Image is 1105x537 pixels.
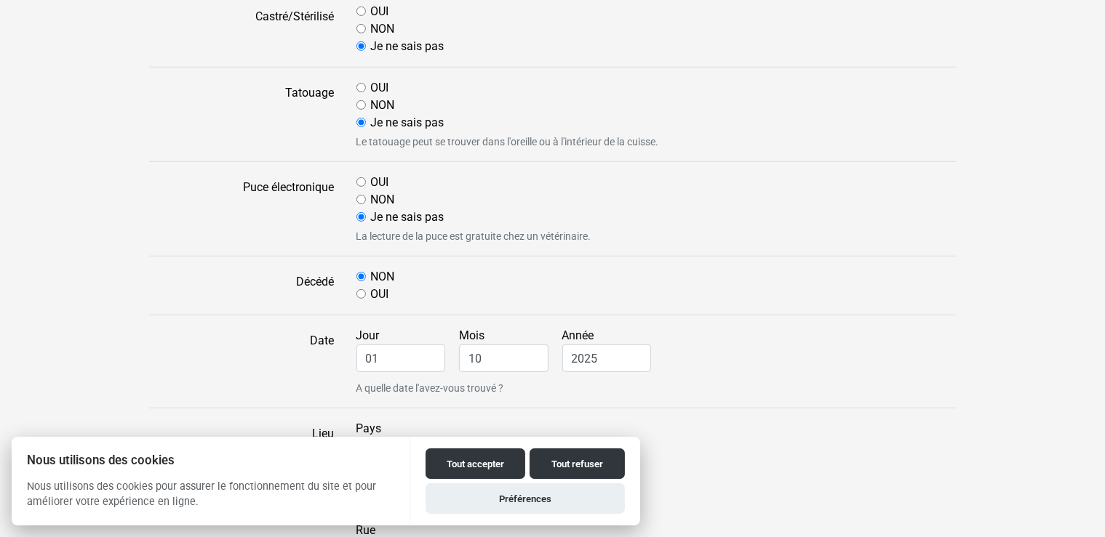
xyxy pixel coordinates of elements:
[356,420,500,465] label: Pays
[356,381,957,396] small: A quelle date l'avez-vous trouvé ?
[356,41,366,51] input: Je ne sais pas
[356,7,366,16] input: OUI
[12,453,410,467] h2: Nous utilisons des cookies
[356,24,366,33] input: NON
[426,448,525,479] button: Tout accepter
[562,327,663,372] label: Année
[138,268,346,303] label: Décédé
[562,344,652,372] input: Année
[138,174,346,244] label: Puce électronique
[371,20,395,38] label: NON
[356,272,366,281] input: NON
[459,344,548,372] input: Mois
[356,289,366,299] input: OUI
[356,100,366,110] input: NON
[371,114,444,132] label: Je ne sais pas
[356,327,457,372] label: Jour
[426,483,625,514] button: Préférences
[530,448,625,479] button: Tout refuser
[371,174,389,191] label: OUI
[356,195,366,204] input: NON
[371,38,444,55] label: Je ne sais pas
[356,118,366,127] input: Je ne sais pas
[12,479,410,521] p: Nous utilisons des cookies pour assurer le fonctionnement du site et pour améliorer votre expérie...
[371,79,389,97] label: OUI
[371,191,395,209] label: NON
[371,268,395,286] label: NON
[371,209,444,226] label: Je ne sais pas
[356,229,957,244] small: La lecture de la puce est gratuite chez un vétérinaire.
[356,134,957,150] small: Le tatouage peut se trouver dans l'oreille ou à l'intérieur de la cuisse.
[138,3,346,55] label: Castré/Stérilisé
[356,177,366,187] input: OUI
[138,79,346,150] label: Tatouage
[138,327,346,396] label: Date
[356,83,366,92] input: OUI
[371,286,389,303] label: OUI
[356,212,366,222] input: Je ne sais pas
[459,327,559,372] label: Mois
[371,3,389,20] label: OUI
[371,97,395,114] label: NON
[356,344,446,372] input: Jour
